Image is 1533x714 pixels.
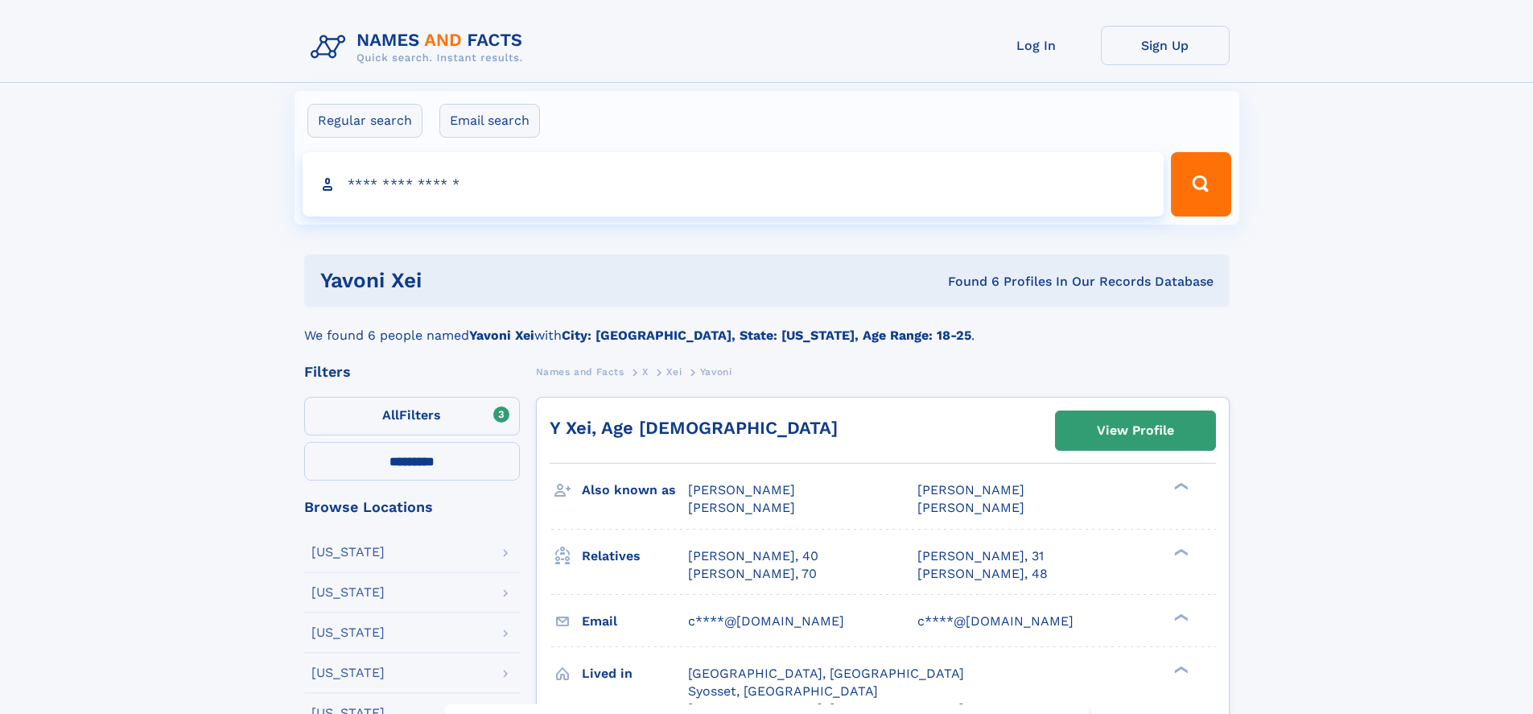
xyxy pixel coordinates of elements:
[688,683,878,699] span: Syosset, [GEOGRAPHIC_DATA]
[1056,411,1215,450] a: View Profile
[311,667,385,679] div: [US_STATE]
[666,366,682,378] span: Xei
[917,565,1048,583] a: [PERSON_NAME], 48
[688,565,817,583] a: [PERSON_NAME], 70
[917,482,1024,497] span: [PERSON_NAME]
[439,104,540,138] label: Email search
[700,366,732,378] span: Yavoni
[1097,412,1174,449] div: View Profile
[304,397,520,435] label: Filters
[688,482,795,497] span: [PERSON_NAME]
[382,407,399,423] span: All
[1170,547,1189,557] div: ❯
[304,26,536,69] img: Logo Names and Facts
[972,26,1101,65] a: Log In
[1101,26,1230,65] a: Sign Up
[688,500,795,515] span: [PERSON_NAME]
[320,270,685,291] h1: yavoni xei
[1170,612,1189,622] div: ❯
[1170,664,1189,675] div: ❯
[582,477,688,504] h3: Also known as
[311,586,385,599] div: [US_STATE]
[562,328,971,343] b: City: [GEOGRAPHIC_DATA], State: [US_STATE], Age Range: 18-25
[917,500,1024,515] span: [PERSON_NAME]
[550,418,838,438] a: Y Xei, Age [DEMOGRAPHIC_DATA]
[685,273,1214,291] div: Found 6 Profiles In Our Records Database
[303,152,1164,217] input: search input
[582,660,688,687] h3: Lived in
[304,365,520,379] div: Filters
[582,608,688,635] h3: Email
[582,543,688,570] h3: Relatives
[917,547,1044,565] a: [PERSON_NAME], 31
[1170,481,1189,492] div: ❯
[307,104,422,138] label: Regular search
[688,666,964,681] span: [GEOGRAPHIC_DATA], [GEOGRAPHIC_DATA]
[311,546,385,559] div: [US_STATE]
[642,361,649,382] a: X
[311,626,385,639] div: [US_STATE]
[304,307,1230,345] div: We found 6 people named with .
[536,361,624,382] a: Names and Facts
[469,328,534,343] b: Yavoni Xei
[642,366,649,378] span: X
[304,500,520,514] div: Browse Locations
[666,361,682,382] a: Xei
[688,547,818,565] a: [PERSON_NAME], 40
[1171,152,1230,217] button: Search Button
